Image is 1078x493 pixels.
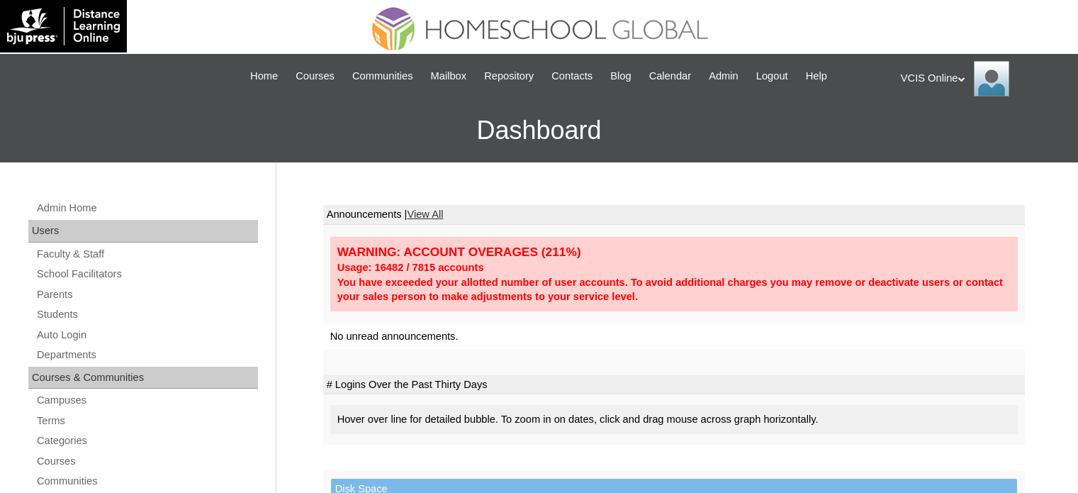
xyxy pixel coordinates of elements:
[352,68,413,84] span: Communities
[35,472,258,490] a: Communities
[544,68,600,84] a: Contacts
[7,7,120,45] img: logo-white.png
[35,392,258,409] a: Campuses
[702,68,746,84] a: Admin
[296,68,335,84] span: Courses
[901,61,1064,96] div: VCIS Online
[28,367,258,389] div: Courses & Communities
[250,68,278,84] span: Home
[28,220,258,243] div: Users
[337,262,484,273] strong: Usage: 16482 / 7815 accounts
[337,244,1011,260] div: WARNING: ACCOUNT OVERAGES (211%)
[431,68,467,84] span: Mailbox
[7,99,1071,162] h3: Dashboard
[337,275,1011,304] div: You have exceeded your allotted number of user accounts. To avoid additional charges you may remo...
[35,199,258,217] a: Admin Home
[477,68,541,84] a: Repository
[243,68,285,84] a: Home
[35,453,258,470] a: Courses
[35,326,258,344] a: Auto Login
[35,286,258,304] a: Parents
[484,68,534,84] span: Repository
[603,68,638,84] a: Blog
[35,412,258,430] a: Terms
[642,68,698,84] a: Calendar
[35,306,258,323] a: Students
[407,209,443,220] a: View All
[424,68,474,84] a: Mailbox
[323,323,1025,350] td: No unread announcements.
[345,68,420,84] a: Communities
[756,68,788,84] span: Logout
[551,68,593,84] span: Contacts
[35,265,258,283] a: School Facilitators
[709,68,739,84] span: Admin
[35,245,258,263] a: Faculty & Staff
[610,68,631,84] span: Blog
[330,405,1018,434] div: Hover over line for detailed bubble. To zoom in on dates, click and drag mouse across graph horiz...
[288,68,342,84] a: Courses
[799,68,834,84] a: Help
[323,205,1025,225] td: Announcements |
[974,61,1009,96] img: VCIS Online Admin
[323,375,1025,395] td: # Logins Over the Past Thirty Days
[35,346,258,364] a: Departments
[35,432,258,450] a: Categories
[749,68,795,84] a: Logout
[806,68,827,84] span: Help
[649,68,691,84] span: Calendar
